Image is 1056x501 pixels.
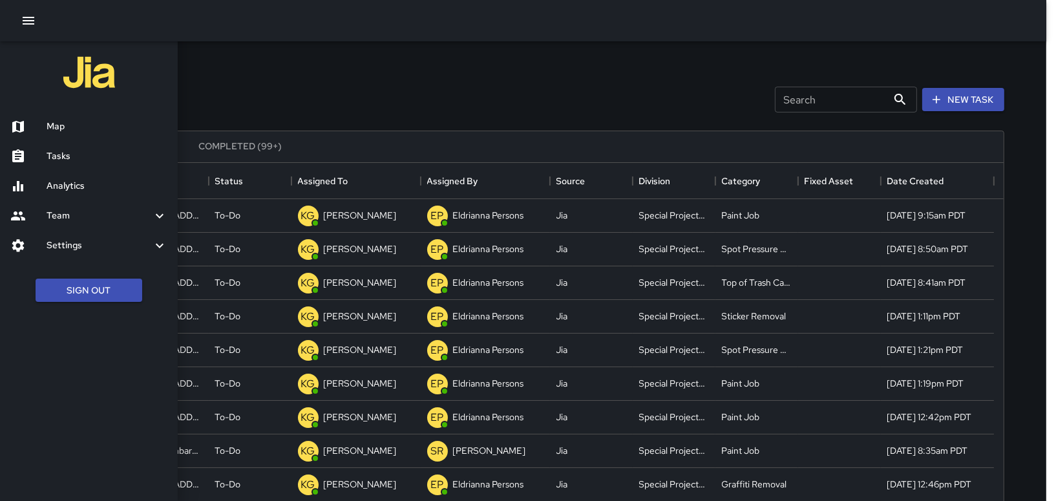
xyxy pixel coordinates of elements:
[63,47,115,98] img: jia-logo
[47,149,167,164] h6: Tasks
[47,239,152,253] h6: Settings
[47,179,167,193] h6: Analytics
[36,279,142,303] button: Sign Out
[47,120,167,134] h6: Map
[47,209,152,223] h6: Team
